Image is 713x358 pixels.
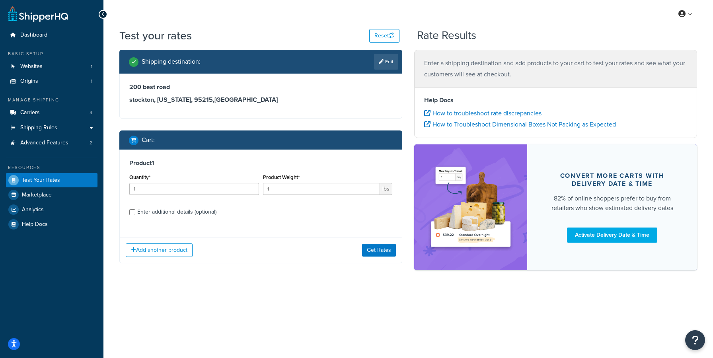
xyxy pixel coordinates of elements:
[6,105,97,120] a: Carriers4
[91,63,92,70] span: 1
[6,136,97,150] a: Advanced Features2
[6,74,97,89] a: Origins1
[137,206,216,218] div: Enter additional details (optional)
[6,188,97,202] a: Marketplace
[142,58,201,65] h2: Shipping destination :
[424,109,542,118] a: How to troubleshoot rate discrepancies
[263,174,300,180] label: Product Weight*
[126,243,193,257] button: Add another product
[91,78,92,85] span: 1
[20,140,68,146] span: Advanced Features
[6,217,97,232] a: Help Docs
[362,244,396,257] button: Get Rates
[142,136,155,144] h2: Cart :
[22,206,44,213] span: Analytics
[424,120,616,129] a: How to Troubleshoot Dimensional Boxes Not Packing as Expected
[369,29,399,43] button: Reset
[20,125,57,131] span: Shipping Rules
[6,51,97,57] div: Basic Setup
[129,209,135,215] input: Enter additional details (optional)
[6,105,97,120] li: Carriers
[380,183,392,195] span: lbs
[6,74,97,89] li: Origins
[6,59,97,74] li: Websites
[129,159,392,167] h3: Product 1
[20,63,43,70] span: Websites
[20,32,47,39] span: Dashboard
[22,221,48,228] span: Help Docs
[90,140,92,146] span: 2
[263,183,380,195] input: 0.00
[546,194,678,213] div: 82% of online shoppers prefer to buy from retailers who show estimated delivery dates
[6,28,97,43] a: Dashboard
[22,192,52,198] span: Marketplace
[6,136,97,150] li: Advanced Features
[424,58,687,80] p: Enter a shipping destination and add products to your cart to test your rates and see what your c...
[20,109,40,116] span: Carriers
[129,96,392,104] h3: stockton, [US_STATE], 95215 , [GEOGRAPHIC_DATA]
[6,164,97,171] div: Resources
[424,95,687,105] h4: Help Docs
[685,330,705,350] button: Open Resource Center
[129,83,392,91] h3: 200 best road
[6,97,97,103] div: Manage Shipping
[129,183,259,195] input: 0
[6,173,97,187] a: Test Your Rates
[546,172,678,188] div: Convert more carts with delivery date & time
[567,228,657,243] a: Activate Delivery Date & Time
[6,202,97,217] a: Analytics
[6,59,97,74] a: Websites1
[119,28,192,43] h1: Test your rates
[90,109,92,116] span: 4
[426,156,515,258] img: feature-image-ddt-36eae7f7280da8017bfb280eaccd9c446f90b1fe08728e4019434db127062ab4.png
[129,174,150,180] label: Quantity*
[6,121,97,135] a: Shipping Rules
[20,78,38,85] span: Origins
[417,29,476,42] h2: Rate Results
[374,54,398,70] a: Edit
[22,177,60,184] span: Test Your Rates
